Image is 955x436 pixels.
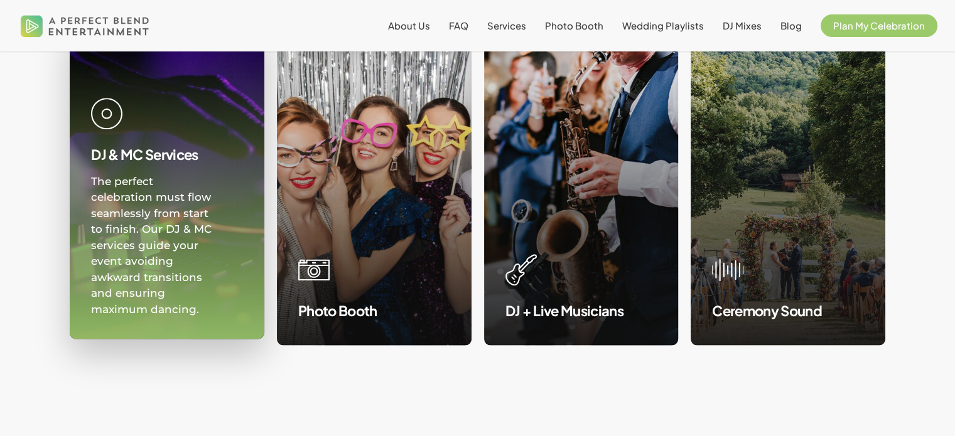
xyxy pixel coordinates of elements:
a: DJ Mixes [723,21,762,31]
a: FAQ [449,21,468,31]
span: DJ Mixes [723,19,762,31]
a: Services [487,21,526,31]
a: Plan My Celebration [821,21,937,31]
span: Photo Booth [545,19,603,31]
a: Photo Booth [545,21,603,31]
span: About Us [388,19,430,31]
span: Services [487,19,526,31]
img: A Perfect Blend Entertainment [18,5,153,46]
span: Wedding Playlists [622,19,704,31]
span: Blog [780,19,802,31]
a: Wedding Playlists [622,21,704,31]
span: FAQ [449,19,468,31]
span: Plan My Celebration [833,19,925,31]
a: Blog [780,21,802,31]
a: About Us [388,21,430,31]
